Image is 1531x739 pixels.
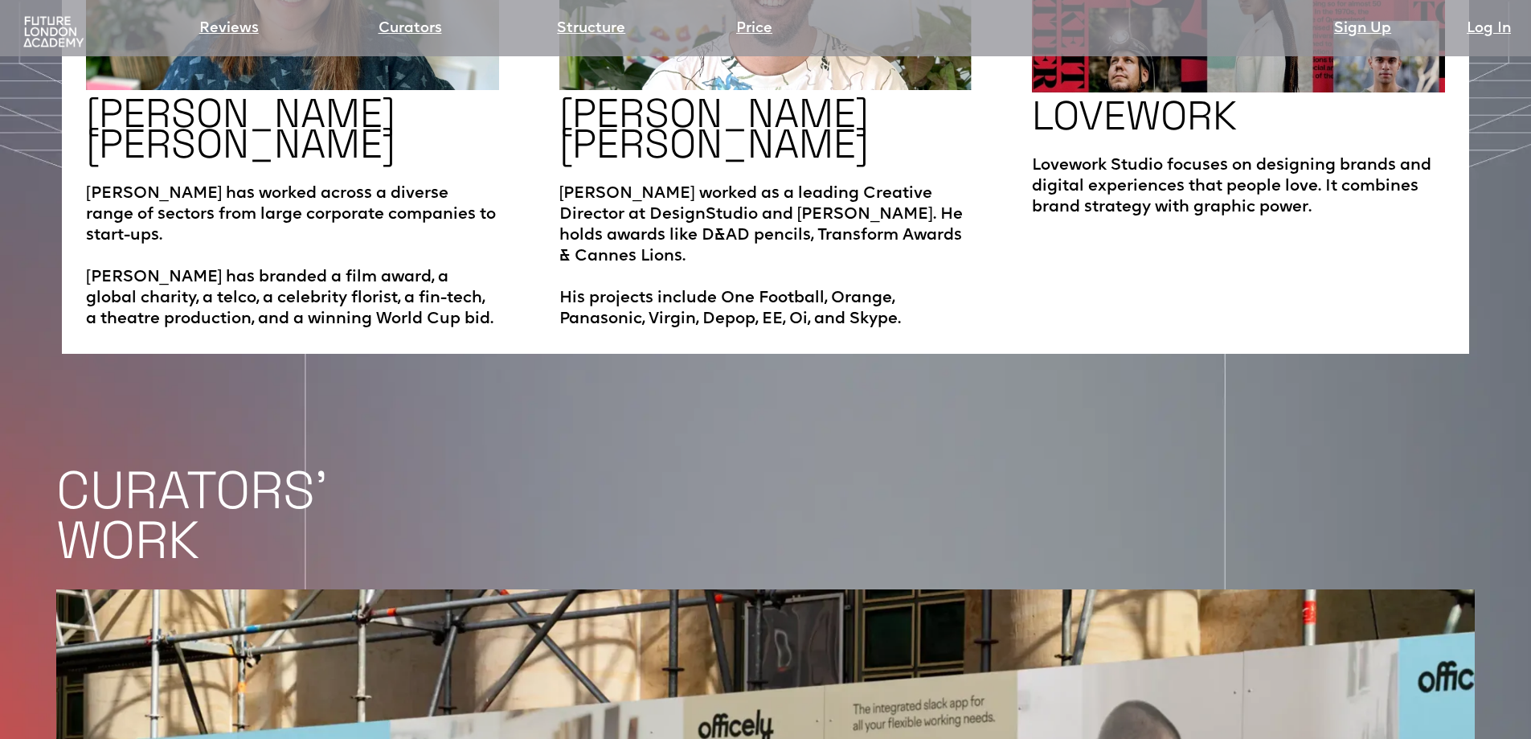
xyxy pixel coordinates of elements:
a: Reviews [199,18,259,40]
a: Sign Up [1334,18,1391,40]
h2: [PERSON_NAME] [PERSON_NAME] [559,98,869,159]
p: Lovework Studio focuses on designing brands and digital experiences that people love. It combines... [1032,139,1445,218]
a: Curators [379,18,442,40]
a: Log In [1467,18,1511,40]
h1: CURATORS' WORK [56,466,1531,565]
p: [PERSON_NAME] worked as a leading Creative Director at DesignStudio and [PERSON_NAME]. He holds a... [559,167,972,330]
a: Structure [557,18,625,40]
h2: LOVEWORK [1032,101,1237,131]
p: [PERSON_NAME] has worked across a diverse range of sectors from large corporate companies to star... [86,167,499,330]
a: Price [736,18,772,40]
h2: [PERSON_NAME] [PERSON_NAME] [86,98,395,159]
